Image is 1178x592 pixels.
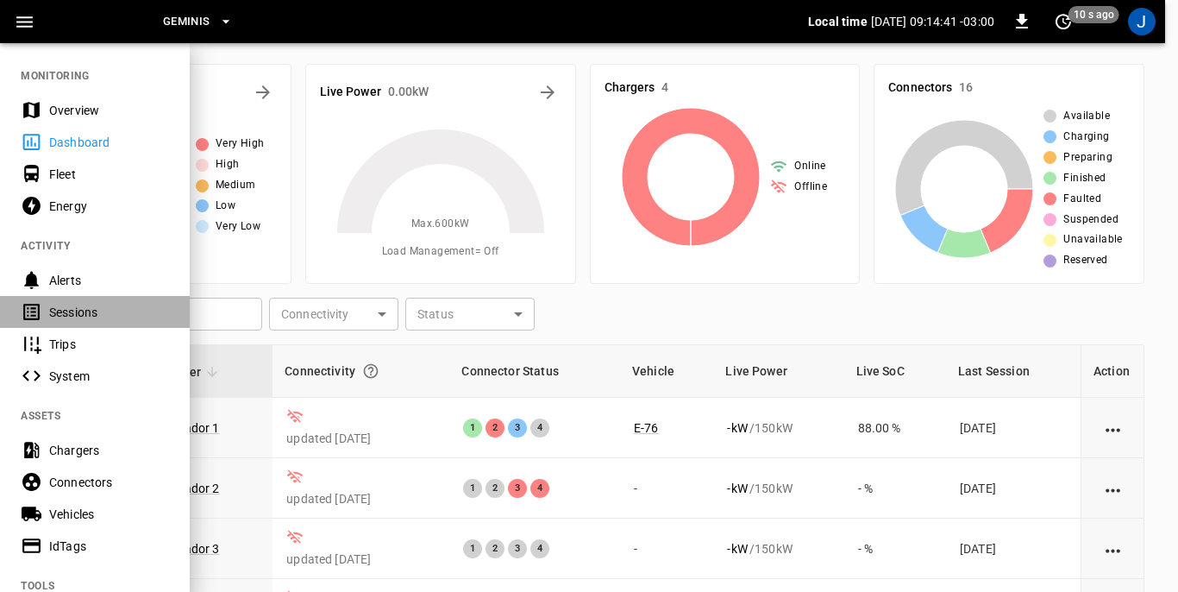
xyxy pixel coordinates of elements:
div: Alerts [49,272,169,289]
div: Fleet [49,166,169,183]
div: Energy [49,198,169,215]
div: System [49,368,169,385]
div: Chargers [49,442,169,459]
div: Trips [49,336,169,353]
div: Sessions [49,304,169,321]
div: profile-icon [1128,8,1156,35]
span: 10 s ago [1068,6,1119,23]
span: Geminis [163,12,210,32]
button: set refresh interval [1050,8,1077,35]
div: Dashboard [49,134,169,151]
div: Overview [49,102,169,119]
p: [DATE] 09:14:41 -03:00 [871,13,994,30]
div: Connectors [49,474,169,491]
p: Local time [808,13,868,30]
div: IdTags [49,538,169,555]
div: Vehicles [49,506,169,523]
